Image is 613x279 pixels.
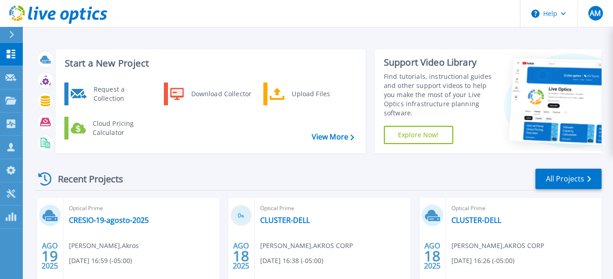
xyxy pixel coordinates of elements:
[69,256,132,266] span: [DATE] 16:59 (-05:00)
[231,211,252,221] h3: 0
[384,57,497,68] div: Support Video Library
[69,241,139,251] span: [PERSON_NAME] , Akros
[424,239,441,273] div: AGO 2025
[424,252,440,260] span: 18
[164,83,257,105] a: Download Collector
[41,239,58,273] div: AGO 2025
[69,216,149,225] a: CRESIO-19-agosto-2025
[42,252,58,260] span: 19
[312,133,354,141] a: View More
[260,256,323,266] span: [DATE] 16:38 (-05:00)
[260,216,310,225] a: CLUSTER-DELL
[535,169,602,189] a: All Projects
[187,85,256,103] div: Download Collector
[89,85,156,103] div: Request a Collection
[241,213,244,218] span: %
[451,203,596,213] span: Optical Prime
[64,83,158,105] a: Request a Collection
[65,58,354,68] h3: Start a New Project
[451,241,544,251] span: [PERSON_NAME] , AKROS CORP
[590,10,601,17] span: AM
[451,216,501,225] a: CLUSTER-DELL
[232,239,250,273] div: AGO 2025
[69,203,214,213] span: Optical Prime
[260,241,353,251] span: [PERSON_NAME] , AKROS CORP
[384,126,453,144] a: Explore Now!
[88,119,156,137] div: Cloud Pricing Calculator
[64,117,158,139] a: Cloud Pricing Calculator
[287,85,355,103] div: Upload Files
[384,72,497,118] div: Find tutorials, instructional guides and other support videos to help you make the most of your L...
[260,203,405,213] span: Optical Prime
[263,83,357,105] a: Upload Files
[35,168,136,190] div: Recent Projects
[451,256,514,266] span: [DATE] 16:26 (-05:00)
[233,252,249,260] span: 18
